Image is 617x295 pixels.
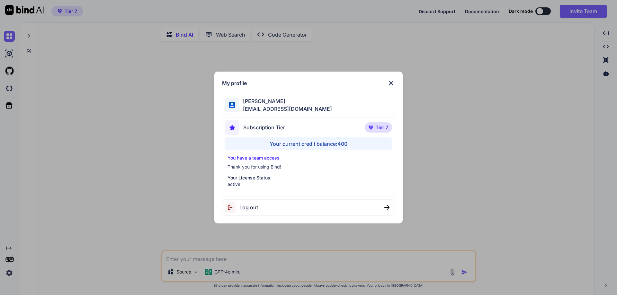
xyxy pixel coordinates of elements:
[239,204,258,211] span: Log out
[225,120,239,135] img: subscription
[228,164,390,170] p: Thank you for using Bind!
[376,124,388,131] span: Tier 7
[228,155,390,161] p: You have a team access
[384,205,389,210] img: close
[239,105,332,113] span: [EMAIL_ADDRESS][DOMAIN_NAME]
[222,79,247,87] h1: My profile
[228,175,390,181] p: Your License Status
[229,102,235,108] img: profile
[228,181,390,187] p: active
[387,79,395,87] img: close
[239,97,332,105] span: [PERSON_NAME]
[243,124,285,131] span: Subscription Tier
[225,137,392,150] div: Your current credit balance: 400
[369,126,373,129] img: premium
[225,202,239,213] img: logout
